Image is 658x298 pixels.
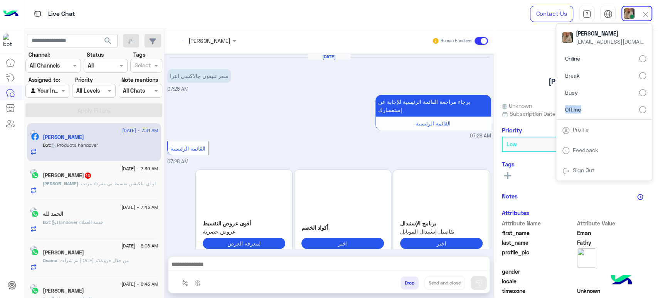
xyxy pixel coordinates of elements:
[232,280,238,286] img: make a call
[576,29,645,37] span: [PERSON_NAME]
[31,287,39,295] img: WhatsApp
[643,193,650,200] img: add
[3,6,19,22] img: Logo
[172,279,181,288] img: send attachment
[549,77,604,86] h5: [PERSON_NAME]
[502,268,576,276] span: gender
[43,181,78,186] span: [PERSON_NAME]
[48,9,75,19] p: Live Chat
[203,177,285,215] img: 2KrZgtiz2YrYtyAyLnBuZw%3D%3D.png
[565,54,580,63] span: Online
[639,72,646,79] input: Break
[203,238,285,249] button: لمعرفة العرض
[639,55,646,62] input: Online
[502,102,532,110] span: Unknown
[121,242,158,249] span: [DATE] - 8:08 AM
[75,76,93,84] label: Priority
[577,219,651,227] span: Attribute Value
[43,134,84,141] h5: Eman Fathy
[577,239,651,247] span: Fathy
[133,61,151,71] div: Select
[624,8,634,19] img: userImage
[604,10,613,19] img: tab
[167,86,188,92] span: 07:28 AM
[78,181,156,186] span: او اي ابلكيشن تقسيط بي مفرداد مرتب
[400,177,483,215] img: 2KfYs9iq2KjYr9in2YQucG5n.png
[608,267,635,294] img: hulul-logo.png
[43,219,50,225] span: Bot
[87,51,104,59] label: Status
[197,280,204,286] img: Trigger scenario
[50,219,103,225] span: : Handover خدمة العملاء
[573,147,598,153] a: Feedback
[210,280,216,286] img: create order
[30,284,37,291] img: picture
[99,34,118,51] button: search
[562,127,570,134] img: tab
[185,280,191,286] img: select flow
[562,167,570,175] img: tab
[29,51,50,59] label: Channel:
[441,38,473,44] small: Human Handover
[30,130,37,137] img: picture
[301,223,384,232] p: أكواد الخصم
[573,126,589,133] a: Profile
[50,142,98,148] span: : Products handover
[502,127,522,134] h6: Priority
[639,89,646,96] input: Busy
[31,133,39,141] img: Facebook
[530,6,573,22] a: Contact Us
[121,281,158,288] span: [DATE] - 8:43 AM
[639,106,646,113] input: Offline
[510,110,576,118] span: Subscription Date : [DATE]
[502,287,576,295] span: timezone
[308,54,350,59] h6: [DATE]
[207,276,220,289] button: create order
[424,276,465,290] button: Send and close
[475,279,483,287] img: send message
[103,36,113,46] span: search
[57,257,129,263] span: تم شراءه من ٩ شهور من خلال فروعكم
[203,227,285,235] span: عروض حصرية
[401,276,419,290] button: Drop
[400,238,483,249] button: اختر
[577,268,651,276] span: null
[31,210,39,218] img: WhatsApp
[220,279,229,288] img: send voice note
[502,239,576,247] span: last_name
[400,227,483,235] span: تفاصيل إستبدال الموبايل
[182,276,194,289] button: select flow
[502,193,518,200] h6: Notes
[400,219,483,227] p: برنامج الإستبدال
[133,51,145,59] label: Tags
[565,105,581,113] span: Offline
[85,173,91,179] span: 14
[25,103,162,117] button: Apply Filters
[31,171,39,179] img: WhatsApp
[502,219,576,227] span: Attribute Name
[43,142,50,148] span: Bot
[43,211,63,217] h5: الحمد لله
[301,238,384,249] button: اختر
[375,95,491,117] p: 26/8/2025, 7:28 AM
[562,147,570,154] img: tab
[121,165,158,172] span: [DATE] - 7:36 AM
[170,145,205,152] span: القائمة الرئيسية
[565,88,578,97] span: Busy
[577,277,651,285] span: null
[582,10,591,19] img: tab
[30,169,37,176] img: picture
[470,132,491,140] span: 07:28 AM
[577,229,651,237] span: Eman
[30,246,37,252] img: picture
[562,32,573,43] img: userImage
[502,248,576,266] span: profile_pic
[502,277,576,285] span: locale
[565,71,580,80] span: Break
[43,172,92,179] h5: Ahmed Rafat
[121,204,158,211] span: [DATE] - 7:43 AM
[203,219,285,227] p: أقوى عروض التقسيط
[43,288,84,294] h5: wael mohamed
[122,127,158,134] span: [DATE] - 7:31 AM
[301,177,384,215] img: 2K7YtdmFLnBuZw%3D%3D.png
